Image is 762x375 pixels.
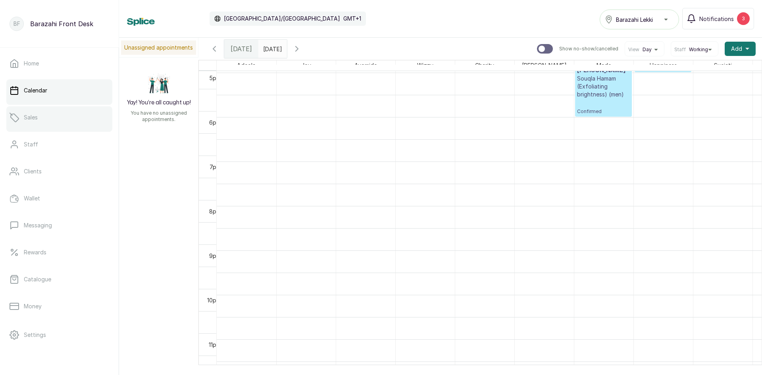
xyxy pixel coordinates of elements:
span: Day [643,46,652,53]
span: Suciati [712,60,733,70]
p: BF [13,20,20,28]
a: Sales [6,106,112,129]
p: Show no-show/cancelled [559,46,618,52]
p: Staff [24,140,38,148]
button: StaffWorking [674,46,715,53]
a: Catalogue [6,268,112,290]
span: Wizzy [416,60,435,70]
div: 11pm [207,340,222,349]
div: 7pm [208,163,222,171]
div: 8pm [208,207,222,215]
p: Catalogue [24,275,51,283]
a: Money [6,295,112,317]
p: Barazahi Front Desk [30,19,93,29]
p: Calendar [24,87,47,94]
button: Add [725,42,756,56]
span: Add [731,45,742,53]
p: Clients [24,167,42,175]
p: [GEOGRAPHIC_DATA]/[GEOGRAPHIC_DATA] [224,15,340,23]
span: Happiness [648,60,679,70]
span: Made [595,60,613,70]
div: [DATE] [224,40,258,58]
p: Money [24,302,42,310]
span: Barazahi Lekki [616,15,653,24]
div: 5pm [208,74,222,82]
p: Rewards [24,248,46,256]
p: Messaging [24,221,52,229]
a: Home [6,52,112,75]
a: Messaging [6,214,112,237]
a: Rewards [6,241,112,263]
div: 3 [737,12,750,25]
p: Home [24,60,39,67]
p: You have no unassigned appointments. [124,110,194,123]
span: Working [689,46,708,53]
div: 10pm [206,296,222,304]
span: [DATE] [231,44,252,54]
span: Joy [300,60,313,70]
a: Wallet [6,187,112,210]
p: GMT+1 [343,15,361,23]
p: Unassigned appointments [121,40,196,55]
a: Staff [6,133,112,156]
span: Notifications [699,15,734,23]
p: Wallet [24,194,40,202]
span: Staff [674,46,686,53]
span: Confirmed [577,108,630,115]
a: Settings [6,324,112,346]
a: Clients [6,160,112,183]
span: Ayomide [353,60,379,70]
div: 9pm [208,252,222,260]
span: Charity [473,60,496,70]
p: Souqla Hamam (Exfoliating brightness) (men) [577,75,630,98]
p: Sales [24,113,38,121]
button: Notifications3 [682,8,754,29]
span: View [628,46,639,53]
span: Adeola [235,60,257,70]
span: [PERSON_NAME] [520,60,568,70]
a: Calendar [6,79,112,102]
p: Settings [24,331,46,339]
button: ViewDay [628,46,661,53]
button: Barazahi Lekki [600,10,679,29]
div: 6pm [208,118,222,127]
h2: Yay! You’re all caught up! [127,99,191,107]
